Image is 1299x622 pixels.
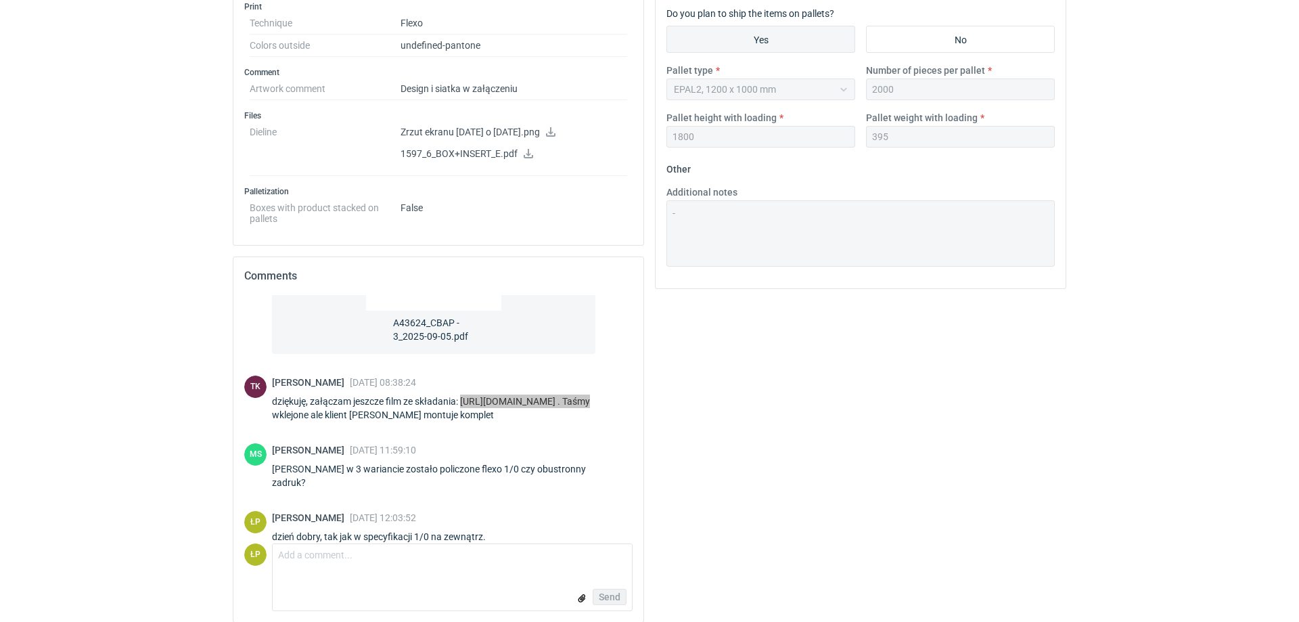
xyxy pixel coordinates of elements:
dd: Flexo [401,12,627,35]
span: A43624_CBAP - 3_2025-09-05.pdf [393,311,474,343]
h3: Print [244,1,633,12]
dd: Design i siatka w załączeniu [401,78,627,100]
div: dziękuję, załączam jeszcze film ze składania: [URL][DOMAIN_NAME] . Taśmy wklejone ale klient [PER... [272,395,633,422]
h3: Comment [244,67,633,78]
figcaption: MS [244,443,267,466]
figcaption: TK [244,376,267,398]
p: Zrzut ekranu [DATE] o [DATE].png [401,127,627,139]
figcaption: ŁP [244,543,267,566]
p: 1597_6_BOX+INSERT_E.pdf [401,148,627,160]
div: [PERSON_NAME] w 3 wariancie zostało policzone flexo 1/0 czy obustronny zadruk? [272,462,633,489]
span: [DATE] 12:03:52 [350,512,416,523]
div: Tomasz Kubiak [244,376,267,398]
div: Maciej Sikora [244,443,267,466]
label: Pallet weight with loading [866,111,978,125]
dd: undefined-pantone [401,35,627,57]
div: Łukasz Postawa [244,543,267,566]
h3: Palletization [244,186,633,197]
dt: Boxes with product stacked on pallets [250,197,401,224]
dt: Technique [250,12,401,35]
span: [PERSON_NAME] [272,445,350,456]
label: Number of pieces per pallet [866,64,985,77]
dt: Colors outside [250,35,401,57]
label: Pallet type [666,64,713,77]
span: [DATE] 08:38:24 [350,377,416,388]
label: Pallet height with loading [666,111,777,125]
span: [PERSON_NAME] [272,512,350,523]
h2: Comments [244,268,633,284]
button: Send [593,589,626,605]
div: Łukasz Postawa [244,511,267,533]
span: [DATE] 11:59:10 [350,445,416,456]
dt: Artwork comment [250,78,401,100]
textarea: - [666,200,1055,267]
label: Additional notes [666,185,737,199]
div: dzień dobry, tak jak w specyfikacji 1/0 na zewnątrz. [272,530,502,543]
figcaption: ŁP [244,511,267,533]
span: [PERSON_NAME] [272,377,350,388]
dt: Dieline [250,121,401,176]
dd: False [401,197,627,224]
label: Do you plan to ship the items on pallets? [666,8,834,19]
span: Send [599,592,620,602]
legend: Other [666,158,691,175]
h3: Files [244,110,633,121]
